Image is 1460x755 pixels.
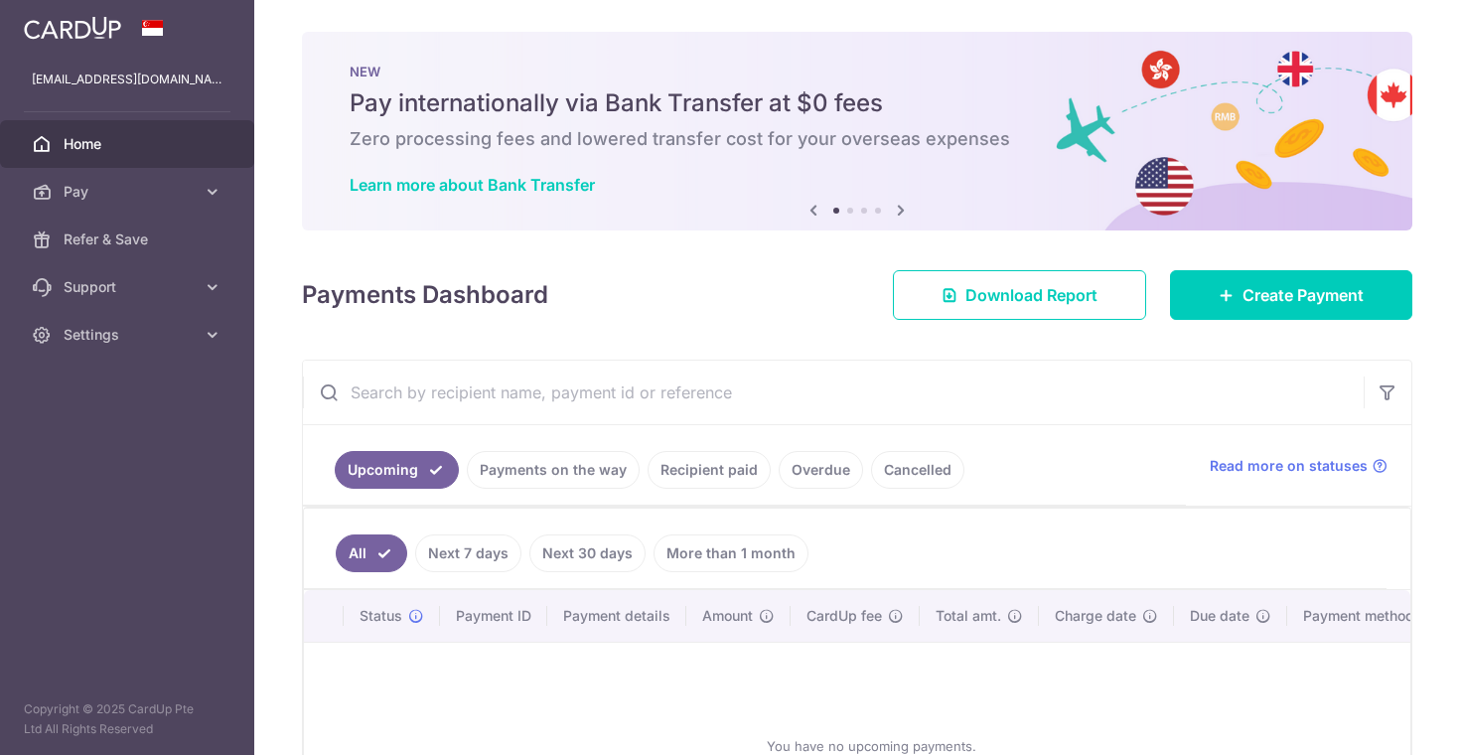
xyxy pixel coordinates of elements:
[779,451,863,489] a: Overdue
[871,451,964,489] a: Cancelled
[335,451,459,489] a: Upcoming
[529,534,646,572] a: Next 30 days
[806,606,882,626] span: CardUp fee
[1170,270,1412,320] a: Create Payment
[303,361,1364,424] input: Search by recipient name, payment id or reference
[350,127,1365,151] h6: Zero processing fees and lowered transfer cost for your overseas expenses
[893,270,1146,320] a: Download Report
[64,325,195,345] span: Settings
[302,32,1412,230] img: Bank transfer banner
[1242,283,1364,307] span: Create Payment
[1190,606,1249,626] span: Due date
[1210,456,1368,476] span: Read more on statuses
[965,283,1097,307] span: Download Report
[64,134,195,154] span: Home
[467,451,640,489] a: Payments on the way
[1210,456,1387,476] a: Read more on statuses
[64,277,195,297] span: Support
[1287,590,1438,642] th: Payment method
[350,87,1365,119] h5: Pay internationally via Bank Transfer at $0 fees
[336,534,407,572] a: All
[415,534,521,572] a: Next 7 days
[1055,606,1136,626] span: Charge date
[702,606,753,626] span: Amount
[936,606,1001,626] span: Total amt.
[350,175,595,195] a: Learn more about Bank Transfer
[302,277,548,313] h4: Payments Dashboard
[24,16,121,40] img: CardUp
[547,590,686,642] th: Payment details
[654,534,808,572] a: More than 1 month
[350,64,1365,79] p: NEW
[440,590,547,642] th: Payment ID
[360,606,402,626] span: Status
[64,182,195,202] span: Pay
[32,70,222,89] p: [EMAIL_ADDRESS][DOMAIN_NAME]
[648,451,771,489] a: Recipient paid
[64,229,195,249] span: Refer & Save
